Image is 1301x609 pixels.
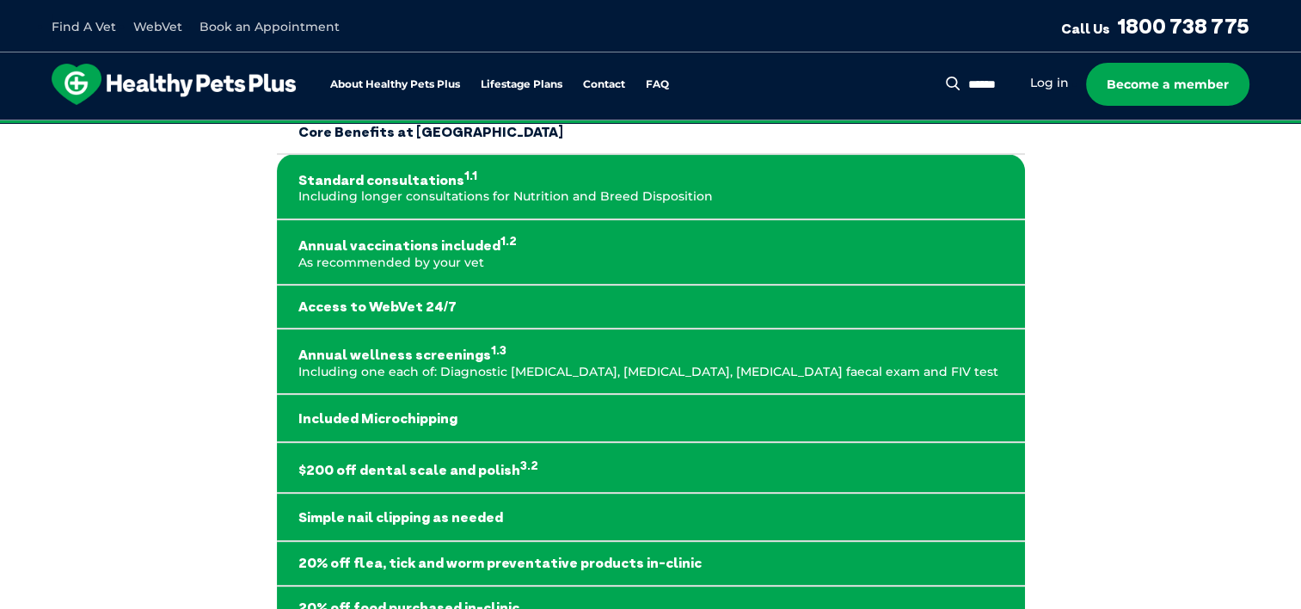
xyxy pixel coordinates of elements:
[298,342,1003,364] strong: Annual wellness screenings
[1086,63,1249,106] a: Become a member
[583,79,625,90] a: Contact
[52,19,116,34] a: Find A Vet
[199,19,340,34] a: Book an Appointment
[52,64,296,105] img: hpp-logo
[133,19,182,34] a: WebVet
[298,168,1003,189] strong: Standard consultations
[1061,13,1249,39] a: Call Us1800 738 775
[298,458,1003,479] strong: $200 off dental scale and polish
[464,169,477,182] sup: 1.1
[298,298,1003,315] strong: Access to WebVet 24/7
[500,234,517,248] sup: 1.2
[298,233,1003,255] strong: Annual vaccinations included
[298,509,1003,526] strong: Simple nail clipping as needed
[481,79,562,90] a: Lifestage Plans
[646,79,669,90] a: FAQ
[298,555,1003,571] strong: 20% off flea, tick and worm preventative products in-clinic
[1030,75,1069,91] a: Log in
[277,219,1025,285] td: As recommended by your vet
[298,124,1003,140] strong: Core Benefits at [GEOGRAPHIC_DATA]
[942,75,964,92] button: Search
[329,120,972,136] span: Proactive, preventative wellness program designed to keep your pet healthier and happier for longer
[491,343,506,357] sup: 1.3
[330,79,460,90] a: About Healthy Pets Plus
[1061,20,1110,37] span: Call Us
[520,458,538,472] sup: 3.2
[298,410,1003,427] strong: Included Microchipping
[298,342,1003,380] p: Including one each of: Diagnostic [MEDICAL_DATA], [MEDICAL_DATA], [MEDICAL_DATA] faecal exam and ...
[277,154,1025,219] td: Including longer consultations for Nutrition and Breed Disposition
